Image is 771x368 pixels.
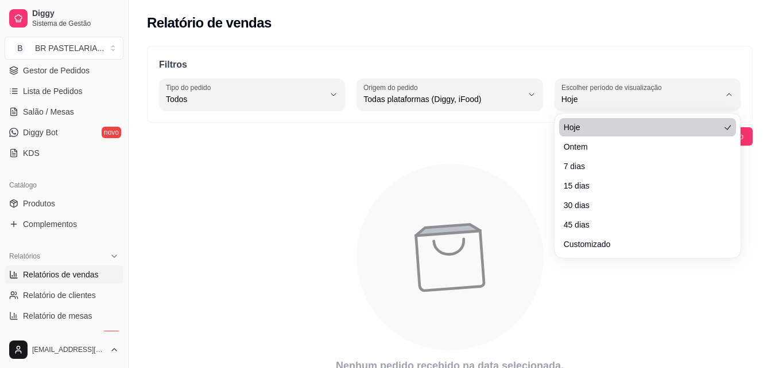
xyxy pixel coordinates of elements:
span: Todos [166,93,324,105]
span: Diggy [32,9,119,19]
span: Ontem [564,141,720,152]
span: B [14,42,26,54]
span: Relatório de fidelidade [23,331,103,342]
button: Select a team [5,37,123,60]
p: Filtros [159,58,741,72]
span: Produtos [23,198,55,209]
span: Relatório de clientes [23,289,96,301]
span: Relatórios [9,252,40,261]
label: Tipo do pedido [166,83,215,92]
span: Complementos [23,218,77,230]
span: KDS [23,147,40,159]
span: Hoje [564,122,720,133]
div: BR PASTELARIA ... [35,42,104,54]
span: Diggy Bot [23,127,58,138]
span: Customizado [564,238,720,250]
span: [EMAIL_ADDRESS][DOMAIN_NAME] [32,345,105,354]
span: Salão / Mesas [23,106,74,118]
span: 45 dias [564,219,720,230]
div: Catálogo [5,176,123,194]
span: 15 dias [564,180,720,191]
span: Sistema de Gestão [32,19,119,28]
span: Gestor de Pedidos [23,65,90,76]
h2: Relatório de vendas [147,14,272,32]
span: Relatório de mesas [23,310,92,322]
span: Todas plataformas (Diggy, iFood) [363,93,522,105]
span: 30 dias [564,199,720,211]
div: animation [147,157,753,358]
span: 7 dias [564,160,720,172]
span: Lista de Pedidos [23,85,83,97]
span: Hoje [561,93,720,105]
span: Relatórios de vendas [23,269,99,280]
label: Escolher período de visualização [561,83,665,92]
label: Origem do pedido [363,83,421,92]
